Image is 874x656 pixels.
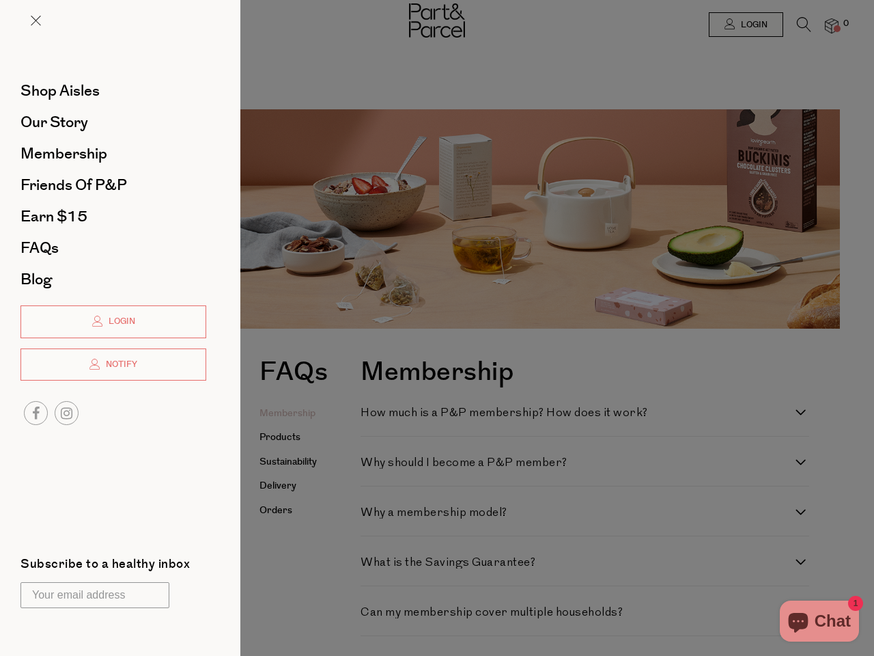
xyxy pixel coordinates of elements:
a: Notify [20,348,206,381]
a: Shop Aisles [20,83,206,98]
label: Subscribe to a healthy inbox [20,558,190,575]
input: Your email address [20,582,169,608]
a: Earn $15 [20,209,206,224]
span: Our Story [20,111,88,133]
span: FAQs [20,237,59,259]
span: Notify [102,359,137,370]
span: Shop Aisles [20,80,100,102]
a: FAQs [20,241,206,256]
span: Friends of P&P [20,174,127,196]
a: Friends of P&P [20,178,206,193]
span: Blog [20,269,52,290]
span: Login [105,316,135,327]
a: Membership [20,146,206,161]
inbox-online-store-chat: Shopify online store chat [776,601,863,645]
span: Earn $15 [20,206,87,228]
a: Our Story [20,115,206,130]
a: Login [20,305,206,338]
a: Blog [20,272,206,287]
span: Membership [20,143,107,165]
